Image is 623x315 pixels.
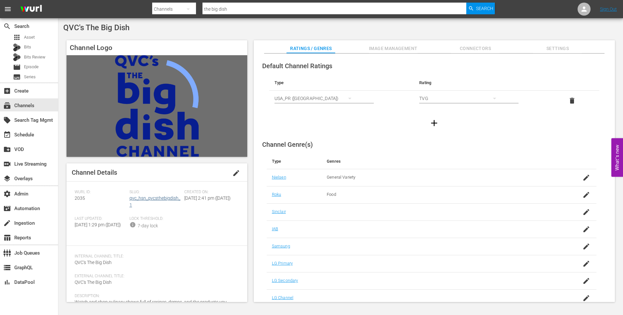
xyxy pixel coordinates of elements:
a: Samsung [272,244,290,248]
th: Type [267,154,322,169]
span: Wurl ID: [75,190,126,195]
span: Asset [24,34,35,41]
span: Channel Genre(s) [262,141,313,148]
span: Asset [13,33,21,41]
th: Rating [414,75,559,91]
span: Search Tag Mgmt [3,116,11,124]
span: Schedule [3,131,11,139]
span: Episode [24,64,39,70]
button: delete [564,93,580,108]
span: Series [13,73,21,81]
span: QVC's The Big Dish [75,260,112,265]
span: Default Channel Ratings [262,62,332,70]
span: Image Management [369,44,418,53]
span: QVC's The Big Dish [75,280,112,285]
span: GraphQL [3,264,11,271]
span: Live Streaming [3,160,11,168]
span: Ratings / Genres [287,44,335,53]
div: Bits [13,44,21,51]
span: Lock Threshold: [129,216,181,221]
span: menu [4,5,12,13]
a: Sinclair [272,209,286,214]
span: Overlays [3,175,11,183]
span: Series [24,74,36,80]
img: ans4CAIJ8jUAAAAAAAAAAAAAAAAAAAAAAAAgQb4GAAAAAAAAAAAAAAAAAAAAAAAAJMjXAAAAAAAAAAAAAAAAAAAAAAAAgAT5G... [16,2,47,17]
a: qvc_hsn_qvcsthebigdish_1 [129,195,180,208]
span: Reports [3,234,11,242]
img: QVC's The Big Dish [67,55,247,157]
span: info [129,221,136,228]
a: LG Secondary [272,278,298,283]
span: Last Updated: [75,216,126,221]
span: [DATE] 2:41 pm ([DATE]) [184,195,231,201]
span: 2035 [75,195,85,201]
h4: Channel Logo [67,40,247,55]
table: simple table [269,75,599,111]
a: IAB [272,226,278,231]
span: External Channel Title: [75,274,236,279]
span: QVC's The Big Dish [63,23,129,32]
span: Search [476,3,493,14]
span: Job Queues [3,249,11,257]
span: Slug: [129,190,181,195]
th: Type [269,75,414,91]
span: VOD [3,145,11,153]
span: Channel Details [72,169,117,176]
span: Channels [3,102,11,109]
span: edit [232,169,240,177]
span: Admin [3,190,11,198]
div: 7-day lock [138,222,158,229]
a: Nielsen [272,175,286,180]
span: Episode [13,63,21,71]
button: Open Feedback Widget [611,138,623,177]
span: delete [568,97,576,105]
span: Description: [75,294,236,299]
span: Automation [3,205,11,212]
th: Genres [322,154,560,169]
span: Watch and shop culinary shows full of recipes, demos, and the products you need to make mealtime ... [75,299,227,311]
a: LG Primary [272,261,293,266]
a: LG Channel [272,295,293,300]
span: Settings [533,44,582,53]
span: DataPool [3,278,11,286]
button: Search [466,3,495,14]
span: Created On: [184,190,236,195]
div: USA_PR ([GEOGRAPHIC_DATA]) [275,89,358,107]
button: edit [228,165,244,181]
span: Connectors [451,44,500,53]
div: Bits Review [13,53,21,61]
span: Bits Review [24,54,45,60]
span: Search [3,22,11,30]
span: Internal Channel Title: [75,254,236,259]
span: [DATE] 1:29 pm ([DATE]) [75,222,121,227]
span: Bits [24,44,31,50]
a: Roku [272,192,281,197]
span: Ingestion [3,219,11,227]
div: TVG [419,89,502,107]
span: Create [3,87,11,95]
a: Sign Out [600,6,617,12]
